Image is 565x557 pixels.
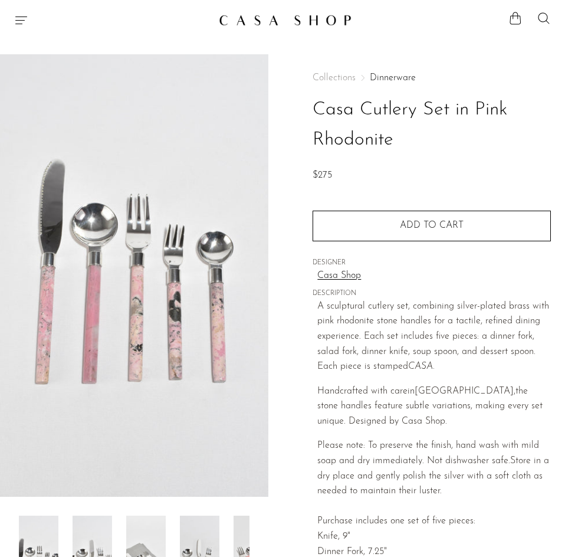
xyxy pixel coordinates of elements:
[317,384,551,430] p: Handcrafted with care the stone handles feature subtle variations, making every set unique. D
[313,211,551,241] button: Add to cart
[415,386,515,396] span: [GEOGRAPHIC_DATA],
[313,258,551,268] span: DESIGNER
[400,221,464,230] span: Add to cart
[370,73,416,83] a: Dinnerware
[356,417,447,426] span: esigned by Casa Shop.
[313,289,551,299] span: DESCRIPTION
[313,73,551,83] nav: Breadcrumbs
[14,13,28,27] button: Menu
[408,386,415,396] span: in
[313,95,551,155] h1: Casa Cutlery Set in Pink Rhodonite
[317,268,551,284] a: Casa Shop
[313,73,356,83] span: Collections
[317,299,551,375] p: A sculptural cutlery set, combining silver-plated brass with pink rhodonite stone handles for a t...
[313,171,332,180] span: $275
[408,362,435,371] em: CASA.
